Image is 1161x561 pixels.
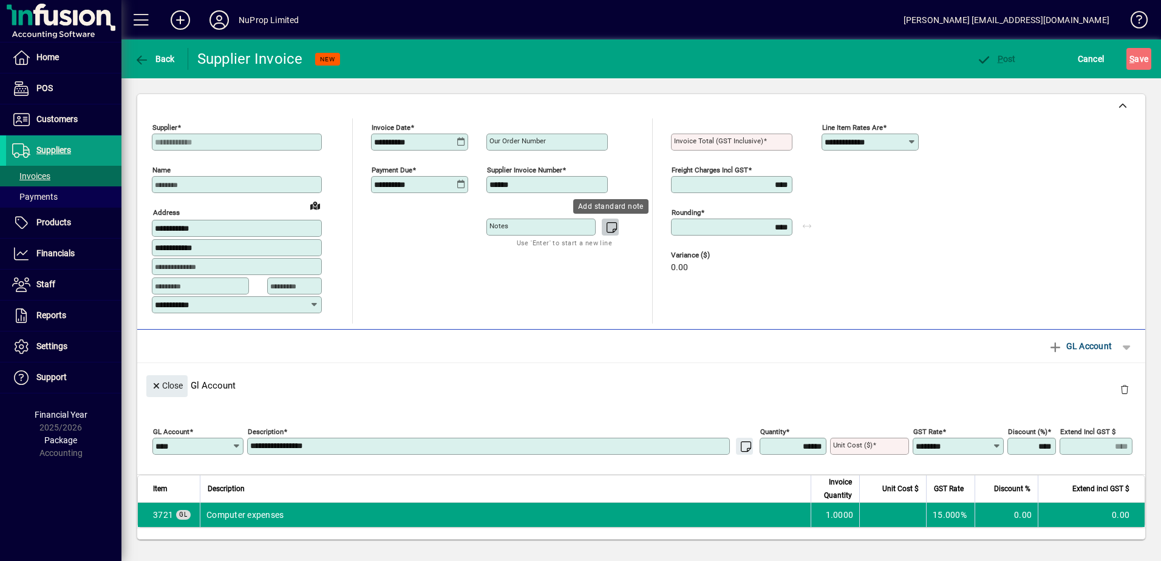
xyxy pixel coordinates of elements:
td: 0.00 [975,503,1038,527]
span: Financial Year [35,410,87,420]
span: Variance ($) [671,251,744,259]
span: Settings [36,341,67,351]
mat-label: Rounding [672,208,701,217]
span: Support [36,372,67,382]
mat-label: Supplier invoice number [487,166,562,174]
span: Unit Cost $ [882,482,919,495]
span: Customers [36,114,78,124]
a: Products [6,208,121,238]
mat-label: Supplier [152,123,177,132]
span: Item [153,482,168,495]
span: 0.00 [671,263,688,273]
span: GL [179,511,188,518]
span: S [1129,54,1134,64]
td: 1.0000 [811,503,859,527]
button: Add [161,9,200,31]
mat-hint: Use 'Enter' to start a new line [517,236,612,250]
span: ave [1129,49,1148,69]
mat-label: Description [248,427,284,435]
app-page-header-button: Delete [1110,384,1139,395]
mat-label: Invoice Total (GST inclusive) [674,137,763,145]
div: NuProp Limited [239,10,299,30]
span: Back [134,54,175,64]
span: Payments [12,192,58,202]
a: POS [6,73,121,104]
button: Profile [200,9,239,31]
mat-label: Notes [489,222,508,230]
span: Suppliers [36,145,71,155]
div: [PERSON_NAME] [EMAIL_ADDRESS][DOMAIN_NAME] [904,10,1109,30]
span: P [998,54,1003,64]
a: Invoices [6,166,121,186]
span: Close [151,376,183,396]
span: ost [976,54,1016,64]
button: Delete [1110,375,1139,404]
mat-label: GL Account [153,427,189,435]
td: 15.000% [926,503,975,527]
a: View on map [305,195,325,215]
button: Back [131,48,178,70]
mat-label: Line item rates are [822,123,883,132]
a: Financials [6,239,121,269]
mat-label: Unit Cost ($) [833,441,873,449]
mat-label: Discount (%) [1008,427,1047,435]
span: Home [36,52,59,62]
span: Products [36,217,71,227]
a: Reports [6,301,121,331]
a: Support [6,362,121,393]
app-page-header-button: Close [143,379,191,390]
button: Close [146,375,188,397]
mat-label: Name [152,166,171,174]
a: Staff [6,270,121,300]
span: Cancel [1078,49,1105,69]
a: Customers [6,104,121,135]
a: Home [6,42,121,73]
span: Invoices [12,171,50,181]
span: Computer expenses [153,509,173,521]
td: Computer expenses [200,503,811,527]
div: Add standard note [573,199,649,214]
div: Gl Account [137,363,1145,407]
span: GST Rate [934,482,964,495]
span: Package [44,435,77,445]
mat-label: Quantity [760,427,786,435]
span: Invoice Quantity [819,475,852,502]
span: Description [208,482,245,495]
span: Reports [36,310,66,320]
app-page-header-button: Back [121,48,188,70]
mat-label: Payment due [372,166,412,174]
span: Discount % [994,482,1030,495]
a: Settings [6,331,121,362]
a: Payments [6,186,121,207]
span: POS [36,83,53,93]
button: Save [1126,48,1151,70]
div: Supplier Invoice [197,49,303,69]
a: Knowledge Base [1122,2,1146,42]
span: Financials [36,248,75,258]
mat-label: Extend incl GST $ [1060,427,1115,435]
button: Cancel [1075,48,1108,70]
mat-label: GST rate [913,427,942,435]
span: Staff [36,279,55,289]
span: Extend incl GST $ [1072,482,1129,495]
button: Post [973,48,1019,70]
mat-label: Our order number [489,137,546,145]
mat-label: Freight charges incl GST [672,166,748,174]
mat-label: Invoice date [372,123,410,132]
td: 0.00 [1038,503,1145,527]
span: NEW [320,55,335,63]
